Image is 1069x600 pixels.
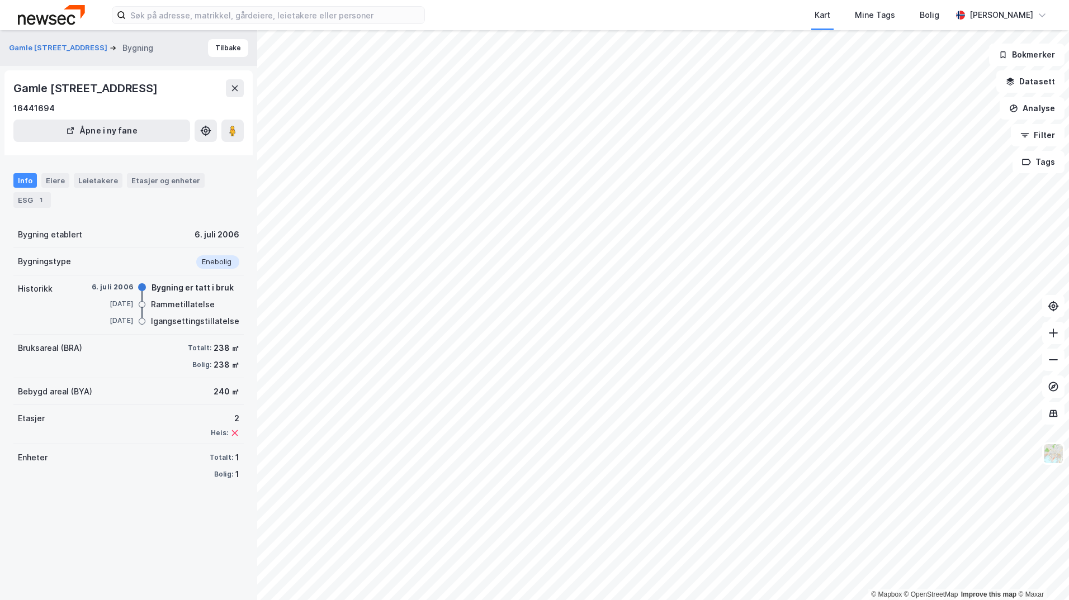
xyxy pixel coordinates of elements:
[35,194,46,206] div: 1
[211,428,228,437] div: Heis:
[235,468,239,481] div: 1
[210,453,233,462] div: Totalt:
[88,299,133,309] div: [DATE]
[1013,151,1065,173] button: Tags
[18,412,45,425] div: Etasjer
[989,44,1065,66] button: Bokmerker
[88,282,133,292] div: 6. juli 2006
[211,412,239,425] div: 2
[1000,97,1065,120] button: Analyse
[18,282,53,296] div: Historikk
[996,70,1065,93] button: Datasett
[152,281,234,294] div: Bygning er tatt i bruk
[41,173,69,188] div: Eiere
[18,228,82,241] div: Bygning etablert
[131,175,200,185] div: Etasjer og enheter
[151,298,215,311] div: Rammetillatelse
[969,8,1033,22] div: [PERSON_NAME]
[815,8,830,22] div: Kart
[188,344,211,353] div: Totalt:
[18,451,48,464] div: Enheter
[192,360,211,369] div: Bolig:
[214,358,239,372] div: 238 ㎡
[13,192,51,208] div: ESG
[208,39,248,57] button: Tilbake
[88,316,133,326] div: [DATE]
[235,451,239,464] div: 1
[904,591,958,598] a: OpenStreetMap
[13,120,190,142] button: Åpne i ny fane
[214,470,233,479] div: Bolig:
[920,8,939,22] div: Bolig
[74,173,122,188] div: Leietakere
[13,173,37,188] div: Info
[18,385,92,398] div: Bebygd areal (BYA)
[18,255,71,268] div: Bygningstype
[1011,124,1065,146] button: Filter
[855,8,895,22] div: Mine Tags
[13,102,55,115] div: 16441694
[151,315,239,328] div: Igangsettingstillatelse
[13,79,160,97] div: Gamle [STREET_ADDRESS]
[214,385,239,398] div: 240 ㎡
[122,41,153,55] div: Bygning
[1043,443,1064,464] img: Z
[18,341,82,355] div: Bruksareal (BRA)
[1013,546,1069,600] div: Kontrollprogram for chat
[871,591,902,598] a: Mapbox
[126,7,424,23] input: Søk på adresse, matrikkel, gårdeiere, leietakere eller personer
[961,591,1016,598] a: Improve this map
[1013,546,1069,600] iframe: Chat Widget
[214,341,239,355] div: 238 ㎡
[9,42,110,54] button: Gamle [STREET_ADDRESS]
[18,5,85,25] img: newsec-logo.f6e21ccffca1b3a03d2d.png
[195,228,239,241] div: 6. juli 2006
